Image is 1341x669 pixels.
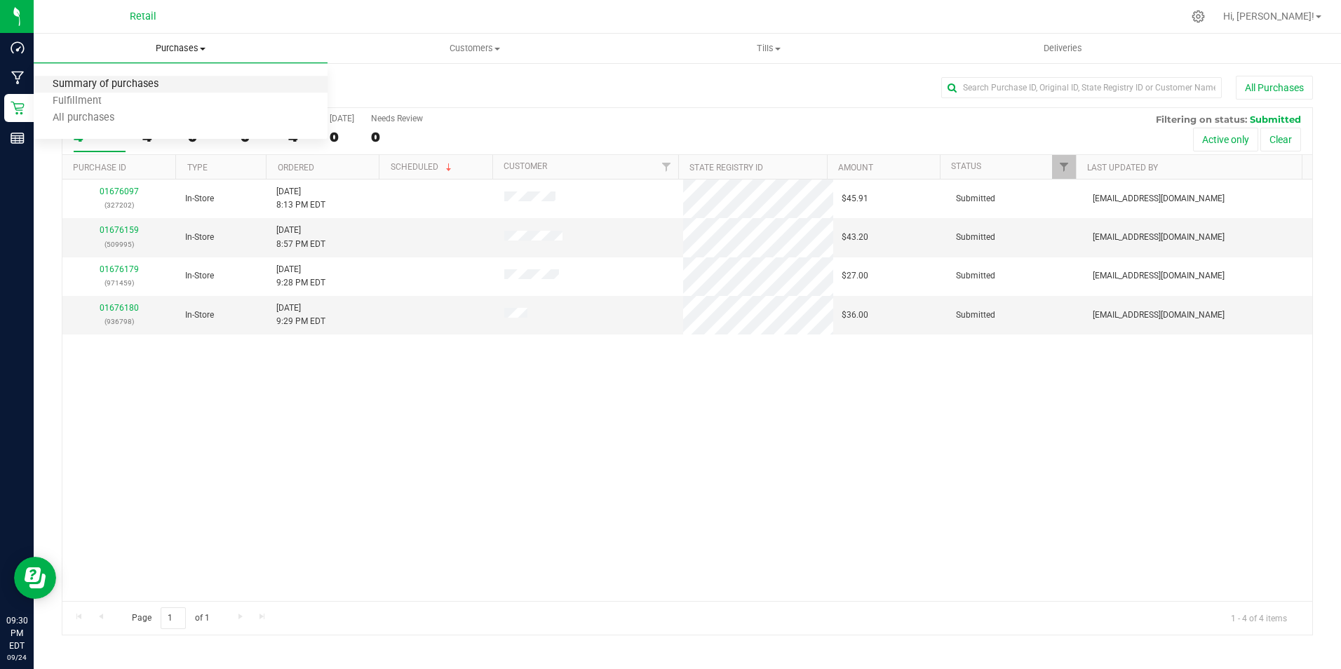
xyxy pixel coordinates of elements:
span: Submitted [956,269,995,283]
a: Last Updated By [1087,163,1158,173]
span: Tills [623,42,915,55]
div: Manage settings [1190,10,1207,23]
span: [DATE] 8:57 PM EDT [276,224,325,250]
span: Hi, [PERSON_NAME]! [1223,11,1314,22]
p: (971459) [71,276,168,290]
button: Active only [1193,128,1258,151]
span: 1 - 4 of 4 items [1220,607,1298,628]
a: Customers [328,34,621,63]
a: Deliveries [916,34,1210,63]
p: 09/24 [6,652,27,663]
a: Amount [838,163,873,173]
p: (936798) [71,315,168,328]
a: Tills [622,34,916,63]
iframe: Resource center [14,557,56,599]
span: Customers [328,42,621,55]
p: (327202) [71,198,168,212]
button: Clear [1260,128,1301,151]
inline-svg: Reports [11,131,25,145]
a: Filter [1052,155,1075,179]
a: Status [951,161,981,171]
a: Purchases Summary of purchases Fulfillment All purchases [34,34,328,63]
a: 01676179 [100,264,139,274]
inline-svg: Retail [11,101,25,115]
a: State Registry ID [689,163,763,173]
span: $27.00 [842,269,868,283]
span: All purchases [34,112,133,124]
span: Submitted [956,231,995,244]
span: Fulfillment [34,95,121,107]
span: $36.00 [842,309,868,322]
span: Filtering on status: [1156,114,1247,125]
div: 0 [371,129,423,145]
span: In-Store [185,231,214,244]
span: Page of 1 [120,607,221,629]
button: All Purchases [1236,76,1313,100]
span: $43.20 [842,231,868,244]
a: Customer [504,161,547,171]
span: Submitted [1250,114,1301,125]
span: $45.91 [842,192,868,205]
inline-svg: Dashboard [11,41,25,55]
span: [DATE] 8:13 PM EDT [276,185,325,212]
input: Search Purchase ID, Original ID, State Registry ID or Customer Name... [941,77,1222,98]
a: Ordered [278,163,314,173]
a: Type [187,163,208,173]
span: Retail [130,11,156,22]
span: Submitted [956,309,995,322]
a: 01676159 [100,225,139,235]
span: In-Store [185,192,214,205]
a: Filter [655,155,678,179]
div: Needs Review [371,114,423,123]
span: In-Store [185,269,214,283]
a: 01676180 [100,303,139,313]
a: Purchase ID [73,163,126,173]
span: [EMAIL_ADDRESS][DOMAIN_NAME] [1093,192,1225,205]
span: Summary of purchases [34,79,177,90]
p: (509995) [71,238,168,251]
p: 09:30 PM EDT [6,614,27,652]
a: Scheduled [391,162,454,172]
a: 01676097 [100,187,139,196]
span: Submitted [956,192,995,205]
inline-svg: Manufacturing [11,71,25,85]
div: [DATE] [330,114,354,123]
span: Deliveries [1025,42,1101,55]
span: In-Store [185,309,214,322]
span: [EMAIL_ADDRESS][DOMAIN_NAME] [1093,269,1225,283]
span: [EMAIL_ADDRESS][DOMAIN_NAME] [1093,231,1225,244]
span: Purchases [34,42,328,55]
input: 1 [161,607,186,629]
span: [EMAIL_ADDRESS][DOMAIN_NAME] [1093,309,1225,322]
span: [DATE] 9:29 PM EDT [276,302,325,328]
div: 0 [330,129,354,145]
span: [DATE] 9:28 PM EDT [276,263,325,290]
